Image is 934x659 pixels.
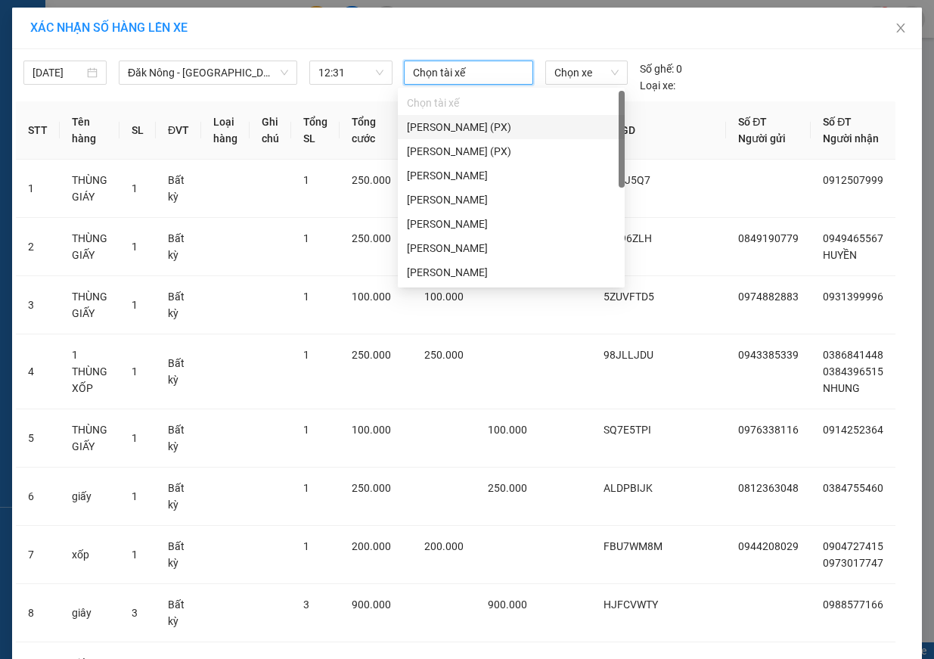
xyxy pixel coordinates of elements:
[60,584,119,642] td: giây
[132,549,138,561] span: 1
[407,95,616,111] div: Chọn tài xế
[33,64,84,81] input: 14/09/2025
[280,68,289,77] span: down
[604,174,650,186] span: 536IJ5Q7
[823,291,883,303] span: 0931399996
[424,349,464,361] span: 250.000
[640,61,674,77] span: Số ghế:
[895,22,907,34] span: close
[156,526,201,584] td: Bất kỳ
[398,115,625,139] div: Nguyễn Văn Mạnh (PX)
[407,240,616,256] div: [PERSON_NAME]
[16,409,60,468] td: 5
[398,188,625,212] div: NGÔ QUỐC TÂN
[823,116,852,128] span: Số ĐT
[16,526,60,584] td: 7
[156,334,201,409] td: Bất kỳ
[604,291,654,303] span: 5ZUVFTD5
[880,8,922,50] button: Close
[156,160,201,218] td: Bất kỳ
[738,232,799,244] span: 0849190779
[407,191,616,208] div: [PERSON_NAME]
[407,167,616,184] div: [PERSON_NAME]
[591,101,726,160] th: Mã GD
[132,299,138,311] span: 1
[60,334,119,409] td: 1 THÙNG XỐP
[352,349,391,361] span: 250.000
[738,132,786,145] span: Người gửi
[16,101,60,160] th: STT
[156,468,201,526] td: Bất kỳ
[738,116,767,128] span: Số ĐT
[132,432,138,444] span: 1
[60,468,119,526] td: giấy
[407,119,616,135] div: [PERSON_NAME] (PX)
[303,291,309,303] span: 1
[132,490,138,502] span: 1
[823,540,883,552] span: 0904727415
[318,61,383,84] span: 12:31
[16,584,60,642] td: 8
[823,174,883,186] span: 0912507999
[823,232,883,244] span: 0949465567
[352,232,391,244] span: 250.000
[132,607,138,619] span: 3
[554,61,619,84] span: Chọn xe
[132,365,138,378] span: 1
[303,598,309,611] span: 3
[303,482,309,494] span: 1
[738,540,799,552] span: 0944208029
[16,334,60,409] td: 4
[823,132,879,145] span: Người nhận
[407,216,616,232] div: [PERSON_NAME]
[60,218,119,276] td: THÙNG GIẤY
[604,349,653,361] span: 98JLLJDU
[132,241,138,253] span: 1
[352,598,391,611] span: 900.000
[30,20,188,35] span: XÁC NHẬN SỐ HÀNG LÊN XE
[488,482,527,494] span: 250.000
[250,101,291,160] th: Ghi chú
[119,101,156,160] th: SL
[303,540,309,552] span: 1
[352,540,391,552] span: 200.000
[823,482,883,494] span: 0384755460
[352,424,391,436] span: 100.000
[60,526,119,584] td: xốp
[407,143,616,160] div: [PERSON_NAME] (PX)
[398,236,625,260] div: HOÀNG SƠN
[60,101,119,160] th: Tên hàng
[488,424,527,436] span: 100.000
[823,249,857,261] span: HUYỀN
[291,101,340,160] th: Tổng SL
[156,218,201,276] td: Bất kỳ
[823,349,883,361] span: 0386841448
[303,232,309,244] span: 1
[60,160,119,218] td: THÙNG GIÁY
[16,218,60,276] td: 2
[156,409,201,468] td: Bất kỳ
[156,101,201,160] th: ĐVT
[132,182,138,194] span: 1
[303,349,309,361] span: 1
[340,101,412,160] th: Tổng cước
[604,598,658,611] span: HJFCVWTY
[201,101,250,160] th: Loại hàng
[16,468,60,526] td: 6
[303,424,309,436] span: 1
[604,424,651,436] span: SQ7E5TPI
[352,174,391,186] span: 250.000
[156,584,201,642] td: Bất kỳ
[398,163,625,188] div: MÃ VĂN SÁU
[16,160,60,218] td: 1
[823,365,883,394] span: 0384396515 NHUNG
[398,260,625,284] div: ĐẶNG QUANG HÙNG
[398,212,625,236] div: LÊ ĐÌNH DŨNG
[352,291,391,303] span: 100.000
[640,77,675,94] span: Loại xe:
[823,424,883,436] span: 0914252364
[738,291,799,303] span: 0974882883
[128,61,288,84] span: Đăk Nông - Hà Nội
[604,482,653,494] span: ALDPBIJK
[640,61,682,77] div: 0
